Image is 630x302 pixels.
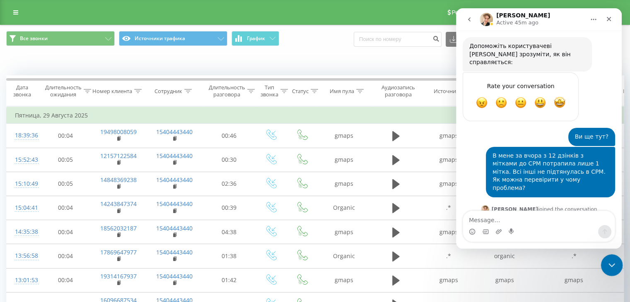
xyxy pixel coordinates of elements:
span: Реферальная программа [451,9,519,16]
div: Номер клиента [92,88,132,95]
div: Длительность ожидания [45,84,82,98]
a: 15404443440 [156,224,193,232]
div: Длительность разговора [209,84,245,98]
td: Organic [317,196,371,220]
td: 00:30 [203,148,255,172]
a: 15404443440 [156,272,193,280]
td: 00:05 [40,148,92,172]
td: Organic [317,244,371,268]
div: Тип звонка [261,84,278,98]
td: gmaps [317,172,371,196]
div: 15:52:43 [15,152,31,168]
a: 19498008059 [100,128,137,136]
button: Все звонки [6,31,115,46]
a: 15404443440 [156,176,193,184]
div: 13:56:58 [15,248,31,264]
button: Источники трафика [119,31,227,46]
td: 01:42 [203,268,255,292]
div: Аудиозапись разговора [378,84,418,98]
td: 00:04 [40,124,92,148]
div: Источник [434,88,459,95]
td: gmaps [421,172,477,196]
a: 18562032187 [100,224,137,232]
input: Поиск по номеру [354,32,442,47]
iframe: Intercom live chat [601,254,623,276]
td: 00:05 [40,172,92,196]
a: 12157122584 [100,152,137,160]
td: 02:36 [203,172,255,196]
td: organic [477,244,533,268]
div: Дата звонка [7,84,37,98]
td: 01:38 [203,244,255,268]
a: 19314167937 [100,272,137,280]
td: gmaps [317,268,371,292]
td: 00:04 [40,268,92,292]
div: 18:39:36 [15,127,31,144]
span: Все звонки [20,35,48,42]
td: 00:04 [40,244,92,268]
span: График [247,36,265,41]
a: 15404443440 [156,128,193,136]
iframe: Intercom live chat [456,8,622,249]
td: gmaps [317,220,371,244]
div: 14:35:38 [15,224,31,240]
a: 15404443440 [156,200,193,208]
a: 15404443440 [156,248,193,256]
td: gmaps [421,268,477,292]
td: 00:39 [203,196,255,220]
td: gmaps [317,124,371,148]
a: 17869647977 [100,248,137,256]
div: 15:10:49 [15,176,31,192]
div: Сотрудник [154,88,182,95]
td: gmaps [317,148,371,172]
td: 04:38 [203,220,255,244]
td: gmaps [421,124,477,148]
td: gmaps [533,268,616,292]
div: Имя пула [330,88,354,95]
button: Экспорт [446,32,490,47]
a: 15404443440 [156,152,193,160]
div: Статус [292,88,309,95]
td: 00:04 [40,220,92,244]
div: 15:04:41 [15,200,31,216]
td: 00:46 [203,124,255,148]
td: gmaps [421,148,477,172]
div: 13:01:53 [15,272,31,288]
a: 14243847374 [100,200,137,208]
td: 00:04 [40,196,92,220]
td: gmaps [421,220,477,244]
a: 14848369238 [100,176,137,184]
